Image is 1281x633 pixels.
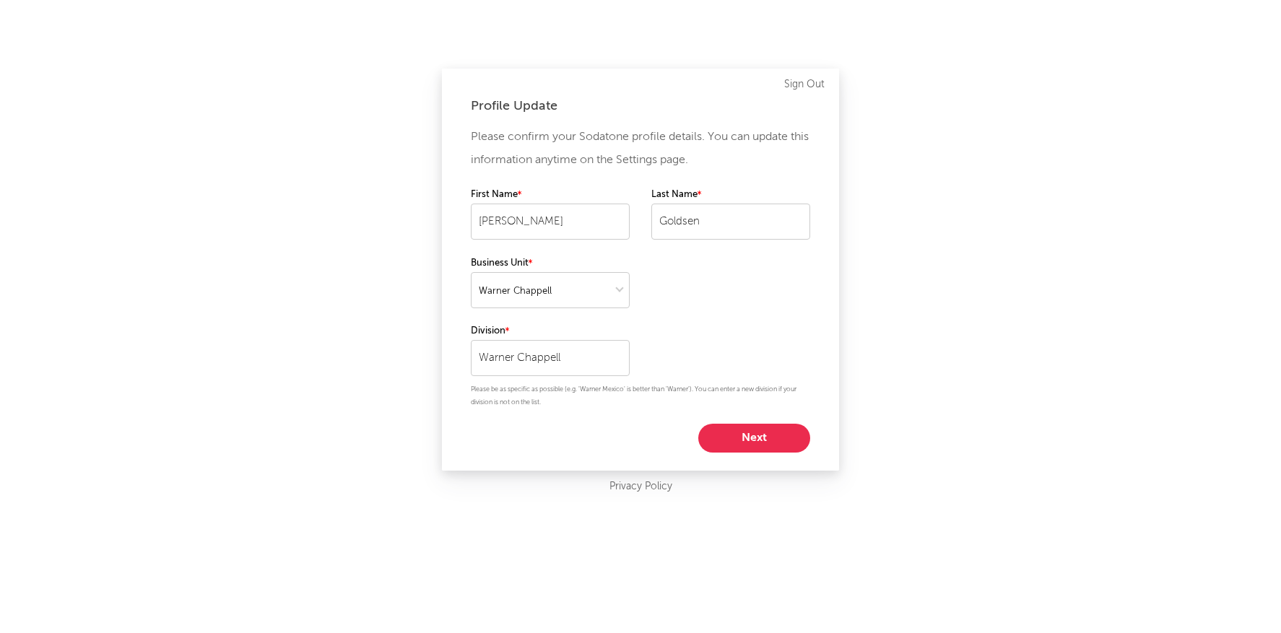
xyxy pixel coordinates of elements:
div: Profile Update [471,97,810,115]
a: Privacy Policy [609,478,672,496]
a: Sign Out [784,76,825,93]
label: Last Name [651,186,810,204]
p: Please be as specific as possible (e.g. 'Warner Mexico' is better than 'Warner'). You can enter a... [471,383,810,409]
input: Your first name [471,204,630,240]
label: Business Unit [471,255,630,272]
input: Your division [471,340,630,376]
input: Your last name [651,204,810,240]
button: Next [698,424,810,453]
label: Division [471,323,630,340]
p: Please confirm your Sodatone profile details. You can update this information anytime on the Sett... [471,126,810,172]
label: First Name [471,186,630,204]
